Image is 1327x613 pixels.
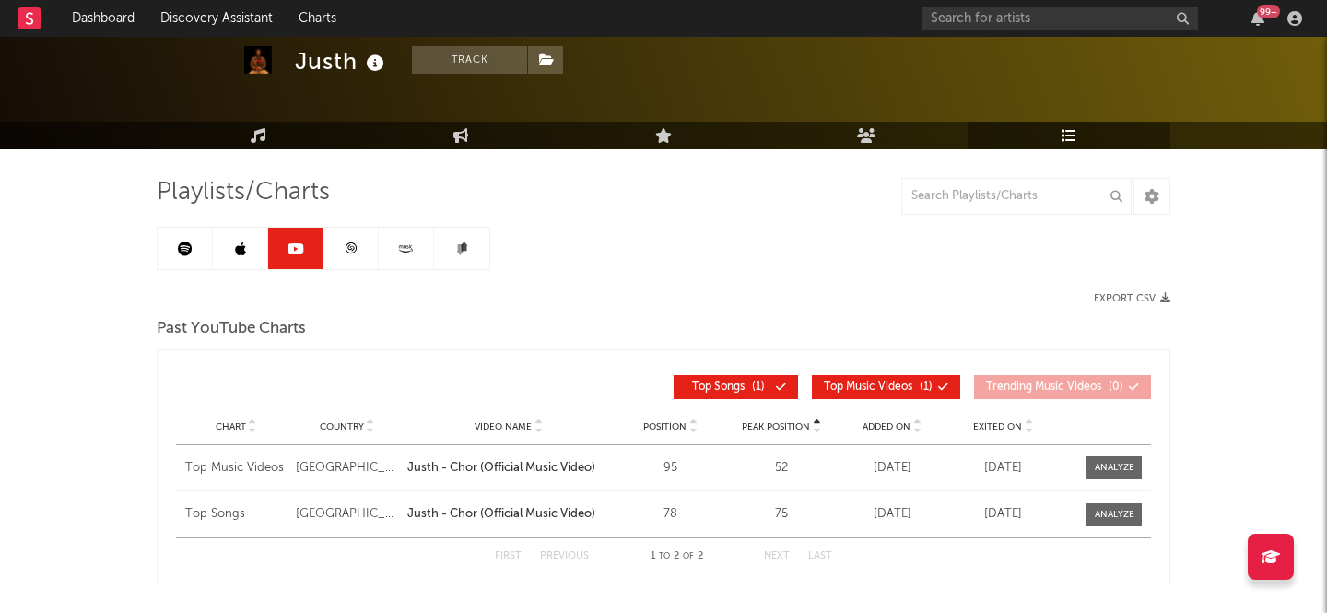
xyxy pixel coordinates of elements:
[475,421,532,432] span: Video Name
[540,551,589,561] button: Previous
[973,421,1022,432] span: Exited On
[185,459,287,477] div: Top Music Videos
[407,459,611,477] a: Justh - Chor (Official Music Video)
[674,375,798,399] button: Top Songs(1)
[407,505,611,524] a: Justh - Chor (Official Music Video)
[620,505,722,524] div: 78
[692,382,745,393] span: Top Songs
[157,182,330,204] span: Playlists/Charts
[1094,293,1170,304] button: Export CSV
[901,178,1132,215] input: Search Playlists/Charts
[296,505,397,524] div: [GEOGRAPHIC_DATA]
[643,421,687,432] span: Position
[742,421,810,432] span: Peak Position
[185,505,287,524] div: Top Songs
[812,375,960,399] button: Top Music Videos(1)
[1251,11,1264,26] button: 99+
[841,459,943,477] div: [DATE]
[986,382,1101,393] span: Trending Music Videos
[683,552,694,560] span: of
[863,421,910,432] span: Added On
[620,459,722,477] div: 95
[953,505,1054,524] div: [DATE]
[731,459,832,477] div: 52
[1257,5,1280,18] div: 99 +
[922,7,1198,30] input: Search for artists
[412,46,527,74] button: Track
[659,552,670,560] span: to
[808,551,832,561] button: Last
[626,546,727,568] div: 1 2 2
[320,421,364,432] span: Country
[731,505,832,524] div: 75
[216,421,246,432] span: Chart
[953,459,1054,477] div: [DATE]
[296,459,397,477] div: [GEOGRAPHIC_DATA]
[686,382,770,393] span: ( 1 )
[986,382,1123,393] span: ( 0 )
[495,551,522,561] button: First
[295,46,389,77] div: Justh
[824,382,933,393] span: ( 1 )
[841,505,943,524] div: [DATE]
[974,375,1151,399] button: Trending Music Videos(0)
[764,551,790,561] button: Next
[157,318,306,340] span: Past YouTube Charts
[824,382,912,393] span: Top Music Videos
